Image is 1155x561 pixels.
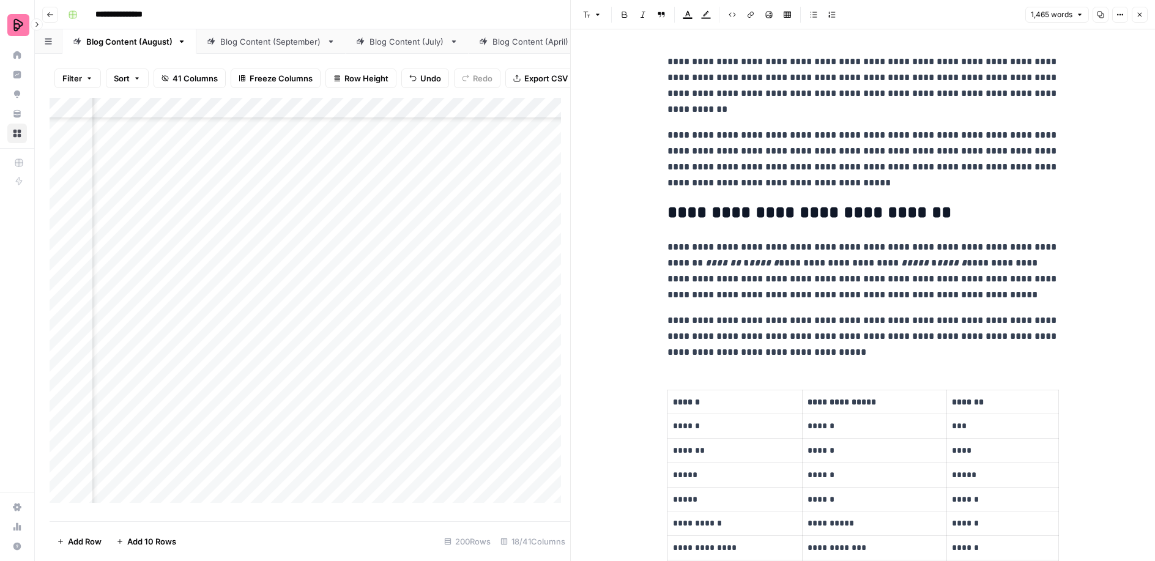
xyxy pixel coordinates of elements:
[505,69,576,88] button: Export CSV
[68,535,102,548] span: Add Row
[1031,9,1072,20] span: 1,465 words
[173,72,218,84] span: 41 Columns
[220,35,322,48] div: Blog Content (September)
[127,535,176,548] span: Add 10 Rows
[492,35,568,48] div: Blog Content (April)
[439,532,496,551] div: 200 Rows
[250,72,313,84] span: Freeze Columns
[7,10,27,40] button: Workspace: Preply
[454,69,500,88] button: Redo
[7,497,27,517] a: Settings
[7,14,29,36] img: Preply Logo
[1025,7,1089,23] button: 1,465 words
[7,65,27,84] a: Insights
[7,104,27,124] a: Your Data
[325,69,396,88] button: Row Height
[7,45,27,65] a: Home
[7,537,27,556] button: Help + Support
[469,29,592,54] a: Blog Content (April)
[524,72,568,84] span: Export CSV
[154,69,226,88] button: 41 Columns
[196,29,346,54] a: Blog Content (September)
[496,532,570,551] div: 18/41 Columns
[50,532,109,551] button: Add Row
[231,69,321,88] button: Freeze Columns
[473,72,492,84] span: Redo
[62,72,82,84] span: Filter
[86,35,173,48] div: Blog Content (August)
[62,29,196,54] a: Blog Content (August)
[54,69,101,88] button: Filter
[401,69,449,88] button: Undo
[106,69,149,88] button: Sort
[344,72,388,84] span: Row Height
[346,29,469,54] a: Blog Content (July)
[7,84,27,104] a: Opportunities
[370,35,445,48] div: Blog Content (July)
[114,72,130,84] span: Sort
[7,124,27,143] a: Browse
[7,517,27,537] a: Usage
[420,72,441,84] span: Undo
[109,532,184,551] button: Add 10 Rows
